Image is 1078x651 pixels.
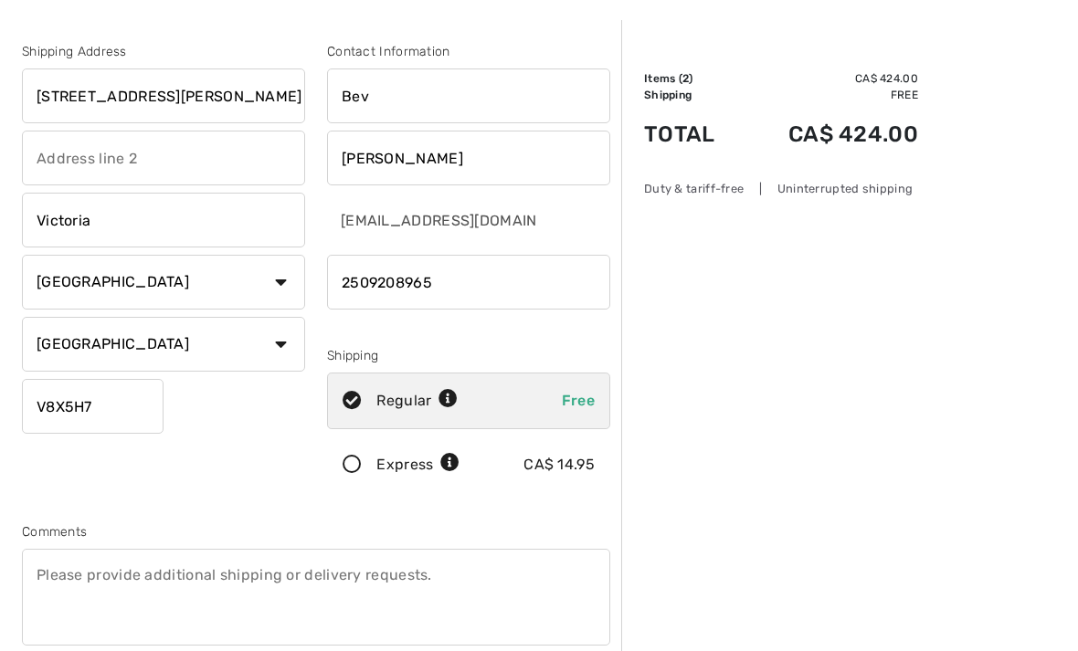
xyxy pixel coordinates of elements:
[682,72,689,85] span: 2
[327,42,610,61] div: Contact Information
[644,70,741,87] td: Items ( )
[741,70,918,87] td: CA$ 424.00
[644,103,741,165] td: Total
[741,87,918,103] td: Free
[22,131,305,185] input: Address line 2
[327,131,610,185] input: Last name
[327,255,610,310] input: Mobile
[376,390,458,412] div: Regular
[644,87,741,103] td: Shipping
[741,103,918,165] td: CA$ 424.00
[22,42,305,61] div: Shipping Address
[22,68,305,123] input: Address line 1
[523,454,595,476] div: CA$ 14.95
[327,68,610,123] input: First name
[22,193,305,247] input: City
[327,193,540,247] input: E-mail
[22,522,610,541] div: Comments
[327,346,610,365] div: Shipping
[22,379,164,434] input: Zip/Postal Code
[562,392,595,409] span: Free
[644,180,918,197] div: Duty & tariff-free | Uninterrupted shipping
[376,454,460,476] div: Express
